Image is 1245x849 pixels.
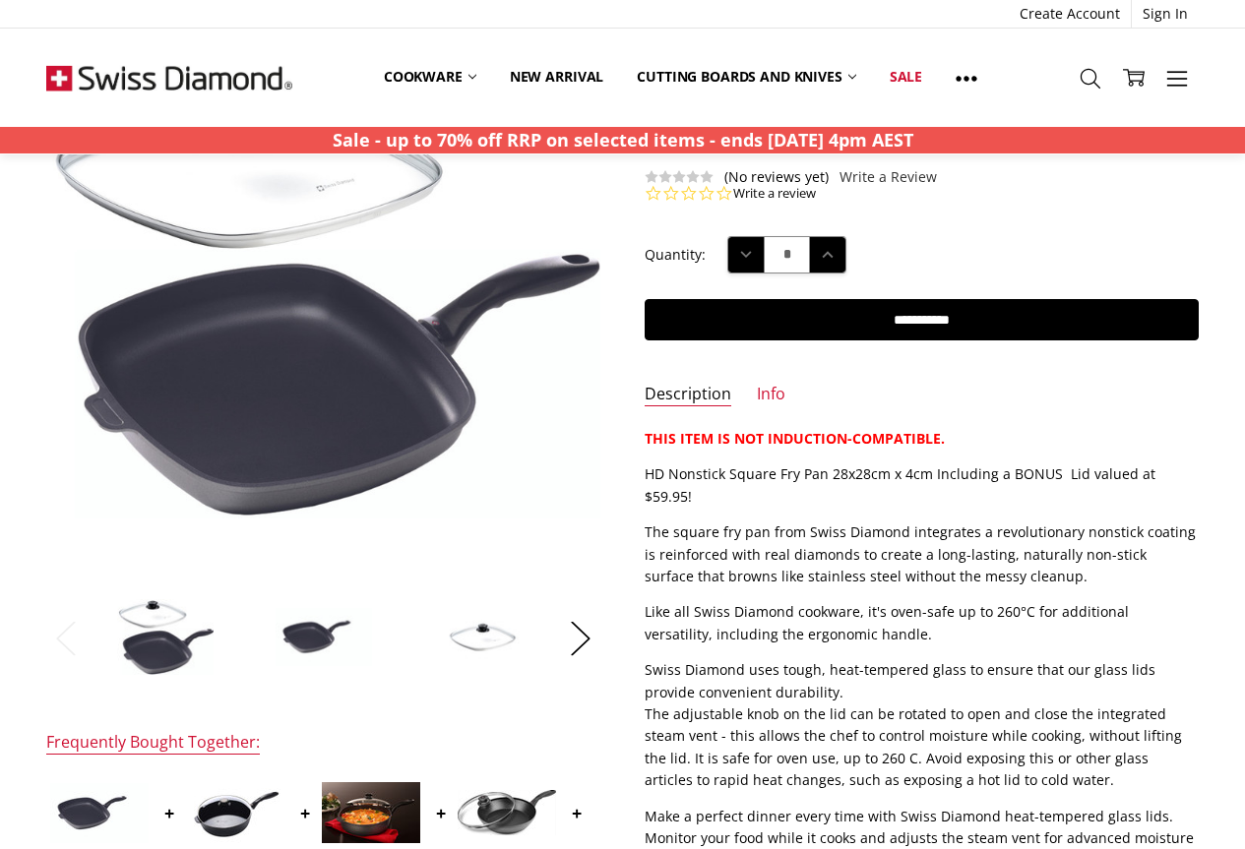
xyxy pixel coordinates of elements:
button: Previous [46,608,86,668]
a: Sale [873,55,939,98]
button: Next [561,608,600,668]
img: HD Nonstick SQUARE Frypan 28x28x4cm with **Bonus** LID! [275,607,373,668]
span: (No reviews yet) [724,169,829,185]
img: Nonstick INDUCTION HD Deep Frypan Saute Casserole with Glass lid 28cm X 7.5cm 4.2L [322,782,420,843]
a: Write a review [733,185,816,203]
a: Description [645,384,731,406]
label: Quantity: [645,244,706,266]
a: Cutting boards and knives [620,55,873,98]
a: Show All [939,55,994,99]
p: HD Nonstick Square Fry Pan 28x28cm x 4cm Including a BONUS Lid valued at $59.95! [645,463,1199,508]
img: HD Nonstick DEEP Frypan Saute with glass vented lid 28cm x 7.5cm 4.2L [186,780,284,846]
img: HD Nonstick SQUARE Frypan 28x28x4cm with **Bonus** LID! [116,598,215,676]
p: Swiss Diamond uses tough, heat-tempered glass to ensure that our glass lids provide convenient du... [645,659,1199,791]
a: Write a Review [840,169,937,185]
strong: Sale - up to 70% off RRP on selected items - ends [DATE] 4pm AEST [333,128,913,152]
strong: THIS ITEM IS NOT INDUCTION-COMPATIBLE. [645,429,945,448]
a: Info [757,384,785,406]
p: The square fry pan from Swiss Diamond integrates a revolutionary nonstick coating is reinforced w... [645,521,1199,587]
p: Like all Swiss Diamond cookware, it's oven-safe up to 260°C for additional versatility, including... [645,601,1199,645]
a: New arrival [493,55,620,98]
img: HD Nonstick FryPan Saute Stir fry with LID 26cm x 5cm (19cm FLAT SOLID BASE) [458,790,556,835]
img: HD Nonstick SQUARE Frypan 28x28cm x 4cm [50,783,149,843]
img: HD Nonstick SQUARE Frypan 28x28x4cm with **Bonus** LID! [433,604,531,671]
div: Frequently Bought Together: [46,732,260,755]
a: Cookware [367,55,493,98]
img: Free Shipping On Every Order [46,29,292,127]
